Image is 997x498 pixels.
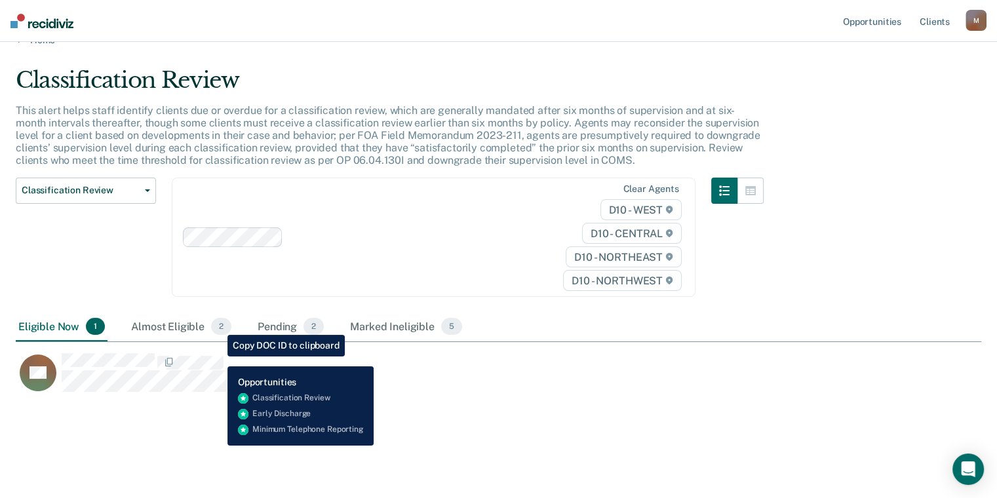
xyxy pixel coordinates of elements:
div: Almost Eligible2 [128,313,234,341]
div: CaseloadOpportunityCell-0754918 [16,353,861,405]
img: Recidiviz [10,14,73,28]
span: D10 - NORTHWEST [563,270,681,291]
span: 2 [211,318,231,335]
span: 1 [86,318,105,335]
span: 5 [441,318,462,335]
div: Pending2 [255,313,326,341]
div: Clear agents [623,183,678,195]
button: M [966,10,987,31]
span: D10 - WEST [600,199,682,220]
p: This alert helps staff identify clients due or overdue for a classification review, which are gen... [16,104,760,167]
span: D10 - CENTRAL [582,223,682,244]
div: Open Intercom Messenger [952,453,984,485]
span: D10 - NORTHEAST [566,246,681,267]
div: Classification Review [16,67,764,104]
span: 2 [303,318,324,335]
button: Classification Review [16,178,156,204]
div: Eligible Now1 [16,313,108,341]
span: Classification Review [22,185,140,196]
div: Marked Ineligible5 [347,313,465,341]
